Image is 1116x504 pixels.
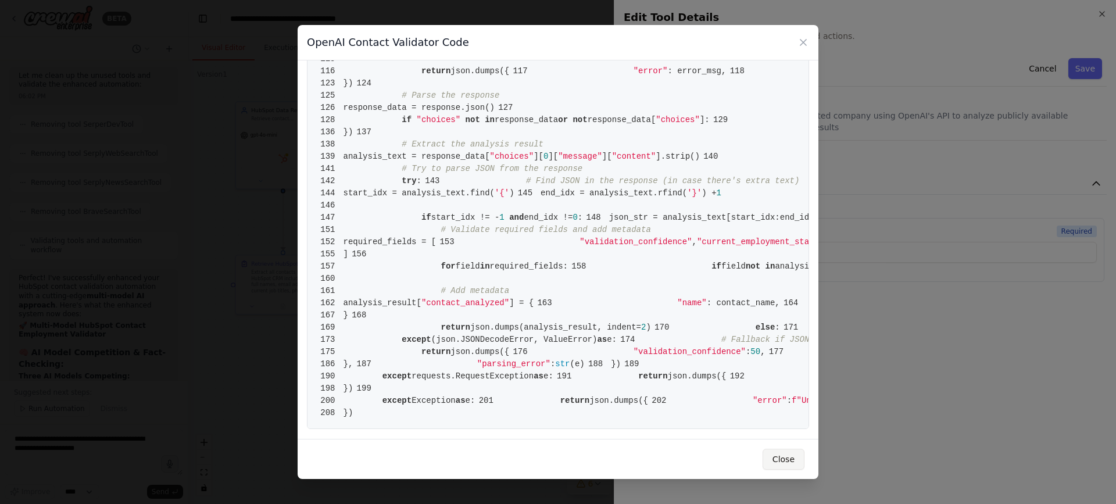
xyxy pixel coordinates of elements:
[700,151,727,163] span: 140
[421,347,450,356] span: return
[710,114,736,126] span: 129
[382,396,412,405] span: except
[495,115,558,124] span: response_data
[421,66,450,76] span: return
[775,323,779,332] span: :
[317,285,344,297] span: 161
[582,212,609,224] span: 148
[746,262,760,271] span: not
[588,115,656,124] span: response_data[
[787,396,792,405] span: :
[509,188,514,198] span: )
[344,298,421,308] span: analysis_result[
[524,213,573,222] span: end_idx !=
[766,262,775,271] span: in
[317,163,344,175] span: 141
[526,176,799,185] span: # Find JSON in the response (in case there's extra text)
[499,213,504,222] span: 1
[746,347,750,356] span: :
[317,297,344,309] span: 162
[602,152,612,161] span: ][
[480,262,490,271] span: in
[558,115,568,124] span: or
[348,248,375,260] span: 156
[412,396,456,405] span: Exception
[585,358,611,370] span: 188
[317,138,344,151] span: 138
[317,102,344,114] span: 126
[707,298,780,308] span: : contact_name,
[580,237,692,246] span: "validation_confidence"
[317,114,344,126] span: 128
[475,395,502,407] span: 201
[541,188,687,198] span: end_idx = analysis_text.rfind(
[573,213,577,222] span: 0
[490,152,534,161] span: "choices"
[485,115,495,124] span: in
[668,371,727,381] span: json.dumps({
[317,237,436,246] span: required_fields = [
[766,346,792,358] span: 177
[456,396,466,405] span: as
[450,66,509,76] span: json.dumps({
[582,213,819,222] span: json_str = analysis_text[start_idx:end_idx]
[317,395,344,407] span: 200
[466,396,475,405] span: e:
[421,213,431,222] span: if
[470,323,641,332] span: json.dumps(analysis_result, indent=
[607,335,617,344] span: e:
[490,262,568,271] span: required_fields:
[543,371,553,381] span: e:
[775,262,853,271] span: analysis_result:
[317,407,344,419] span: 208
[634,347,746,356] span: "validation_confidence"
[726,370,753,383] span: 192
[353,383,380,395] span: 199
[317,65,344,77] span: 116
[553,370,580,383] span: 191
[548,152,558,161] span: ][
[509,346,536,358] span: 176
[634,66,668,76] span: "error"
[317,126,344,138] span: 136
[317,78,353,88] span: })
[402,115,412,124] span: if
[509,213,524,222] span: and
[780,297,807,309] span: 164
[317,248,344,260] span: 155
[656,115,700,124] span: "choices"
[612,152,656,161] span: "content"
[568,260,595,273] span: 158
[495,188,509,198] span: '{'
[402,335,431,344] span: except
[441,225,651,234] span: # Validate required fields and add metadata
[317,103,495,112] span: response_data = response.json()
[750,347,760,356] span: 50
[317,199,344,212] span: 146
[560,396,589,405] span: return
[763,449,804,470] button: Close
[597,335,607,344] span: as
[656,152,700,161] span: ].strip()
[317,90,344,102] span: 125
[780,321,807,334] span: 171
[570,359,585,369] span: (e)
[578,213,582,222] span: :
[721,335,878,344] span: # Fallback if JSON parsing fails
[687,188,702,198] span: '}'
[382,371,412,381] span: except
[317,212,344,224] span: 147
[317,187,344,199] span: 144
[402,164,582,173] span: # Try to parse JSON from the response
[589,396,648,405] span: json.dumps({
[641,323,646,332] span: 2
[534,371,543,381] span: as
[651,321,678,334] span: 170
[721,262,746,271] span: field
[317,249,348,259] span: ]
[555,359,570,369] span: str
[317,359,353,369] span: },
[417,176,421,185] span: :
[550,359,555,369] span: :
[317,260,344,273] span: 157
